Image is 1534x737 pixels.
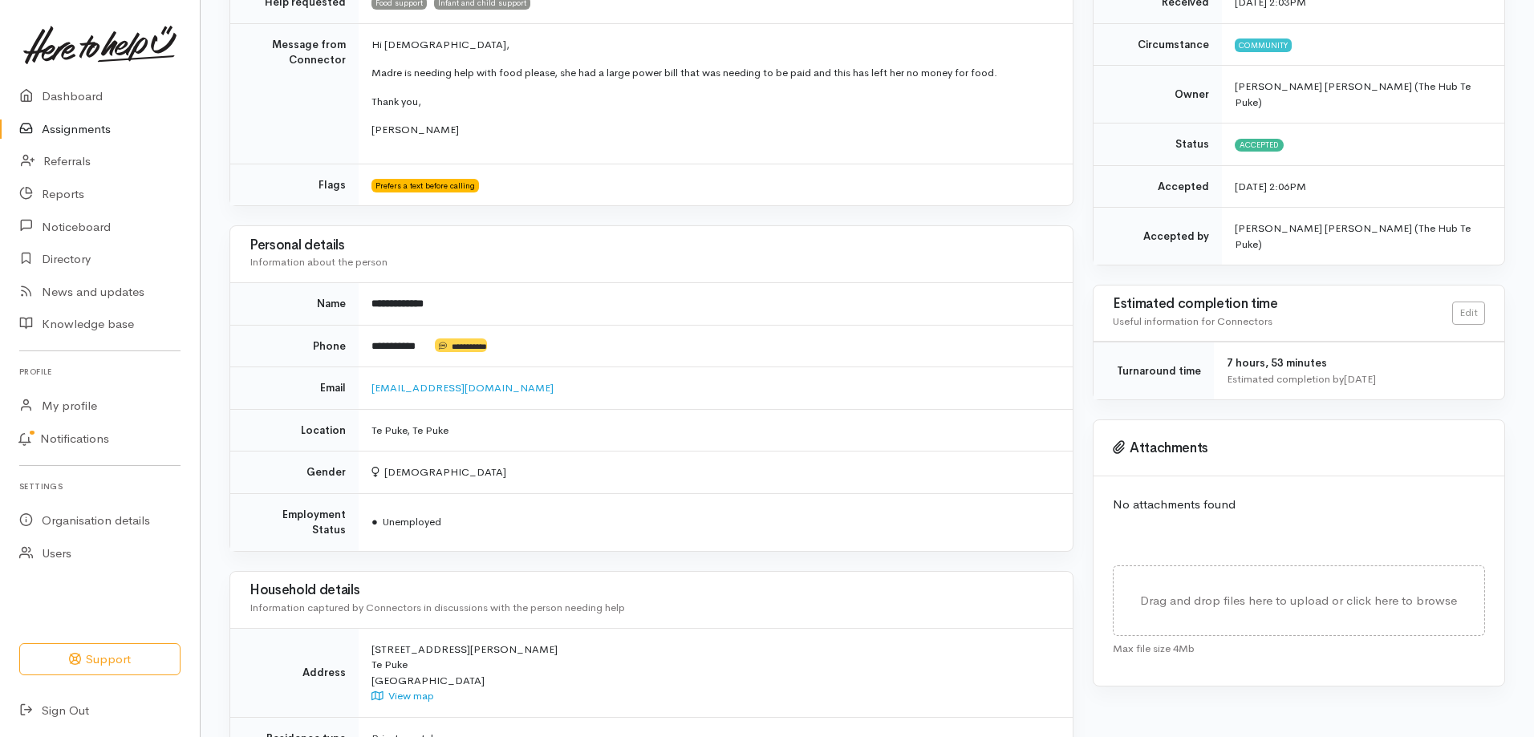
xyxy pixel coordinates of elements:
a: [EMAIL_ADDRESS][DOMAIN_NAME] [371,381,554,395]
span: [PERSON_NAME] [PERSON_NAME] (The Hub Te Puke) [1235,79,1471,109]
div: Max file size 4Mb [1113,636,1485,657]
td: Address [230,628,359,717]
time: [DATE] [1344,372,1376,386]
button: Support [19,643,181,676]
span: Accepted [1235,139,1284,152]
td: Phone [230,325,359,367]
div: [STREET_ADDRESS][PERSON_NAME] Te Puke [GEOGRAPHIC_DATA] [371,642,1053,704]
td: Accepted [1094,165,1222,208]
span: [DEMOGRAPHIC_DATA] [371,465,506,479]
p: Hi [DEMOGRAPHIC_DATA], [371,37,1053,53]
time: [DATE] 2:06PM [1235,180,1306,193]
a: View map [371,689,434,703]
td: Circumstance [1094,23,1222,66]
p: Thank you, [371,94,1053,110]
td: Location [230,409,359,452]
h3: Household details [250,583,1053,598]
span: Drag and drop files here to upload or click here to browse [1140,593,1457,608]
td: Owner [1094,66,1222,124]
h3: Personal details [250,238,1053,253]
div: Estimated completion by [1227,371,1485,387]
td: Gender [230,452,359,494]
span: ● [371,515,378,528]
td: Email [230,367,359,410]
span: Unemployed [371,515,441,528]
span: Useful information for Connectors [1113,314,1272,328]
p: [PERSON_NAME] [371,122,1053,138]
td: [PERSON_NAME] [PERSON_NAME] (The Hub Te Puke) [1222,208,1504,265]
td: Accepted by [1094,208,1222,265]
h6: Profile [19,361,181,383]
p: No attachments found [1113,496,1485,514]
h3: Attachments [1113,440,1485,456]
td: Turnaround time [1094,342,1214,400]
h3: Estimated completion time [1113,297,1452,312]
td: Message from Connector [230,23,359,164]
td: Name [230,283,359,326]
span: 7 hours, 53 minutes [1227,356,1327,370]
td: Status [1094,124,1222,166]
span: Prefers a text before calling [371,179,479,192]
a: Edit [1452,302,1485,325]
span: Information captured by Connectors in discussions with the person needing help [250,601,625,614]
p: Madre is needing help with food please, she had a large power bill that was needing to be paid an... [371,65,1053,81]
td: Flags [230,164,359,205]
td: Te Puke, Te Puke [359,409,1073,452]
td: Employment Status [230,493,359,551]
span: Information about the person [250,255,388,269]
h6: Settings [19,476,181,497]
span: Community [1235,38,1292,51]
